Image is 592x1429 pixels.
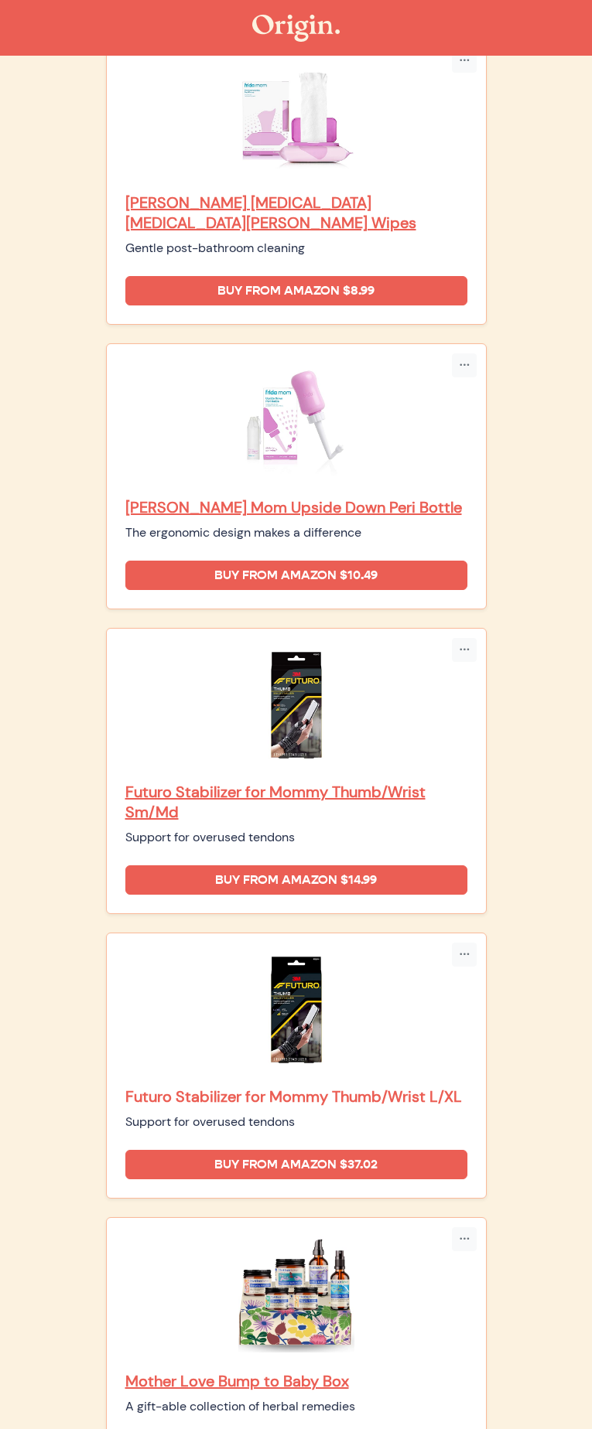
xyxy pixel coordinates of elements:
[125,497,467,517] a: [PERSON_NAME] Mom Upside Down Peri Bottle
[238,1236,354,1352] img: Mother Love Bump to Baby Box
[125,1397,467,1416] div: A gift-able collection of herbal remedies
[125,1150,467,1179] a: Buy from Amazon $37.02
[125,276,467,305] a: Buy from Amazon $8.99
[125,239,467,257] div: Gentle post-bathroom cleaning
[125,524,467,542] div: The ergonomic design makes a difference
[252,15,340,42] img: The Origin Shop
[125,865,467,895] a: Buy from Amazon $14.99
[125,1371,467,1391] a: Mother Love Bump to Baby Box
[125,1113,467,1131] div: Support for overused tendons
[238,952,354,1068] img: Futuro Stabilizer for Mommy Thumb/Wrist L/XL
[125,782,467,822] a: Futuro Stabilizer for Mommy Thumb/Wrist Sm/Md
[238,58,354,174] img: Frida Mom Postpartum Witch Hazel Wipes
[125,193,467,233] a: [PERSON_NAME] [MEDICAL_DATA] [MEDICAL_DATA][PERSON_NAME] Wipes
[238,363,354,479] img: Frida Mom Upside Down Peri Bottle
[125,828,467,847] div: Support for overused tendons
[125,1086,467,1107] a: Futuro Stabilizer for Mommy Thumb/Wrist L/XL
[238,647,354,763] img: Futuro Stabilizer for Mommy Thumb/Wrist Sm/Md
[125,561,467,590] a: Buy from Amazon $10.49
